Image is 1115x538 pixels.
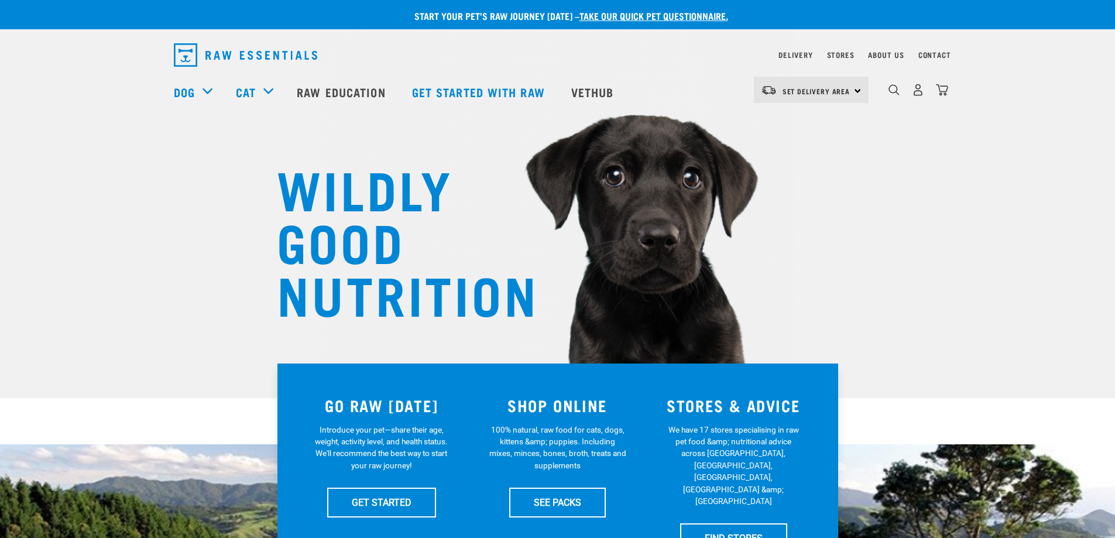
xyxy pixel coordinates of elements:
[509,488,606,517] a: SEE PACKS
[936,84,948,96] img: home-icon@2x.png
[761,85,777,95] img: van-moving.png
[174,43,317,67] img: Raw Essentials Logo
[912,84,924,96] img: user.png
[400,68,560,115] a: Get started with Raw
[665,424,802,508] p: We have 17 stores specialising in raw pet food &amp; nutritional advice across [GEOGRAPHIC_DATA],...
[236,83,256,101] a: Cat
[301,396,463,414] h3: GO RAW [DATE]
[579,13,728,18] a: take our quick pet questionnaire.
[313,424,450,472] p: Introduce your pet—share their age, weight, activity level, and health status. We'll recommend th...
[174,83,195,101] a: Dog
[778,53,812,57] a: Delivery
[327,488,436,517] a: GET STARTED
[476,396,639,414] h3: SHOP ONLINE
[277,161,511,319] h1: WILDLY GOOD NUTRITION
[918,53,951,57] a: Contact
[164,39,951,71] nav: dropdown navigation
[653,396,815,414] h3: STORES & ADVICE
[285,68,400,115] a: Raw Education
[560,68,629,115] a: Vethub
[888,84,900,95] img: home-icon-1@2x.png
[783,89,850,93] span: Set Delivery Area
[489,424,626,472] p: 100% natural, raw food for cats, dogs, kittens &amp; puppies. Including mixes, minces, bones, bro...
[868,53,904,57] a: About Us
[827,53,855,57] a: Stores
